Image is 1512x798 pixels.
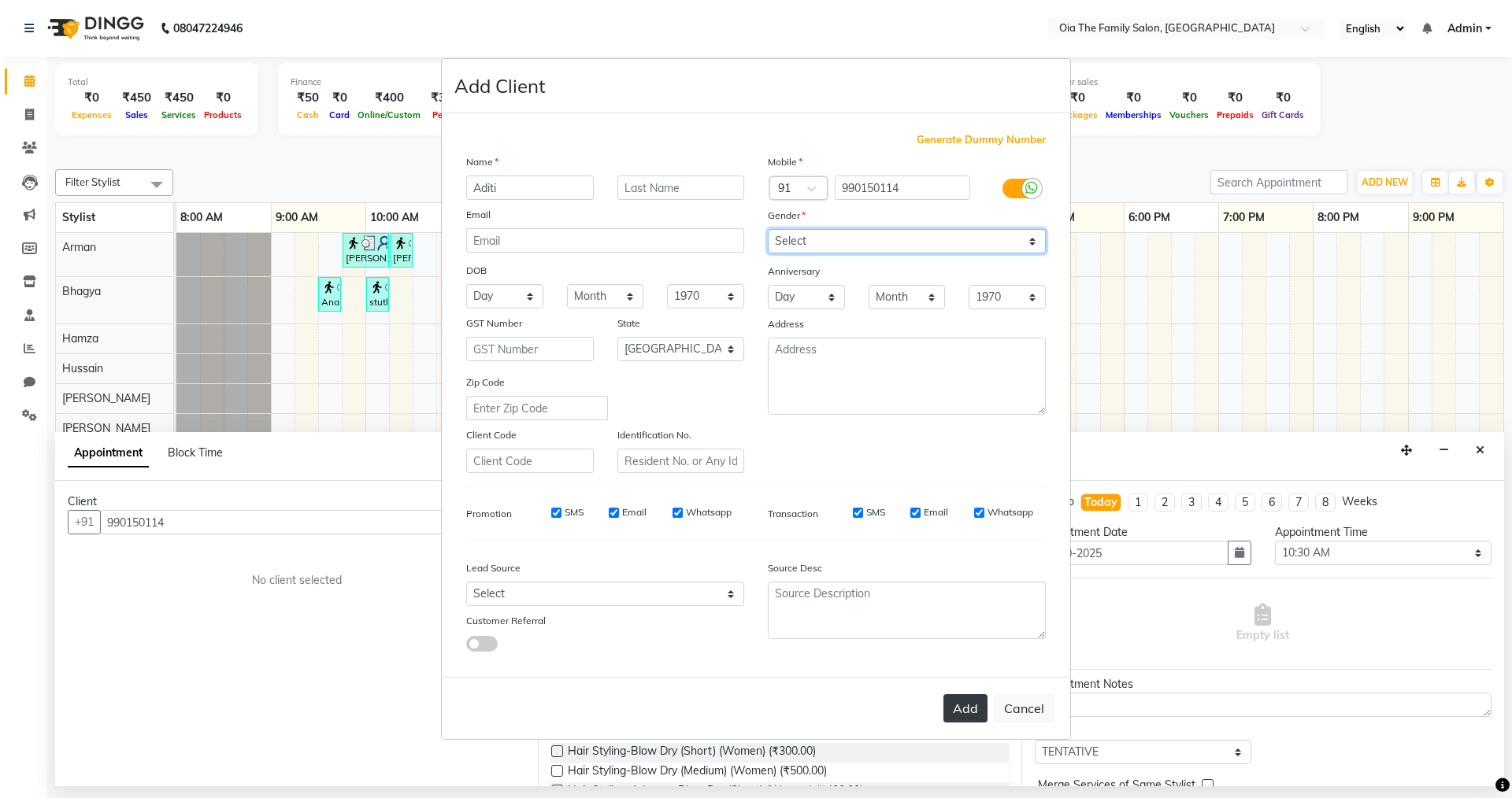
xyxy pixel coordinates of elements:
[565,505,584,519] label: SMS
[466,175,594,200] input: First Name
[617,175,745,200] input: Last Name
[768,209,806,223] label: Gender
[454,72,545,100] h4: Add Client
[617,428,691,442] label: Identification No.
[768,317,804,331] label: Address
[466,337,594,361] input: GST Number
[466,375,505,390] label: Zip Code
[768,561,822,575] label: Source Desc
[466,449,594,473] input: Client Code
[617,316,640,331] label: State
[617,449,745,473] input: Resident No. or Any Id
[768,264,820,279] label: Anniversary
[768,155,802,169] label: Mobile
[686,505,732,519] label: Whatsapp
[466,396,608,420] input: Enter Zip Code
[466,208,491,222] label: Email
[917,132,1046,148] span: Generate Dummy Number
[466,316,522,331] label: GST Number
[466,614,546,628] label: Customer Referral
[466,561,521,575] label: Lead Source
[866,505,885,519] label: SMS
[835,175,971,200] input: Mobile
[466,228,744,253] input: Email
[994,693,1054,723] button: Cancel
[988,505,1033,519] label: Whatsapp
[768,507,818,521] label: Transaction
[466,264,487,278] label: DOB
[924,505,948,519] label: Email
[466,507,512,521] label: Promotion
[622,505,647,519] label: Email
[943,694,988,722] button: Add
[466,155,498,169] label: Name
[466,428,517,442] label: Client Code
